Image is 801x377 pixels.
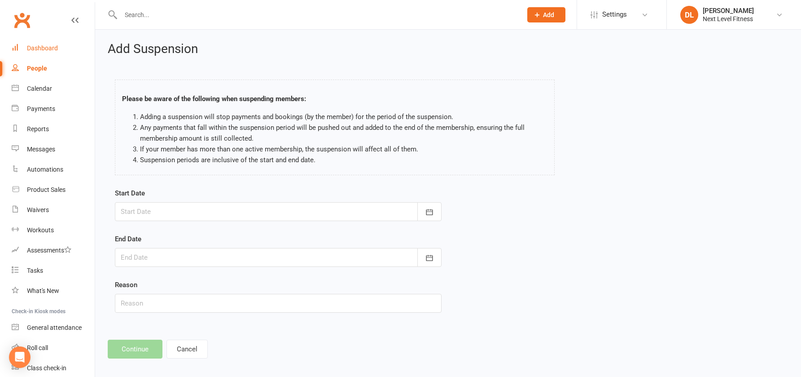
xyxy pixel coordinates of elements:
[27,65,47,72] div: People
[602,4,627,25] span: Settings
[27,146,55,153] div: Messages
[12,261,95,281] a: Tasks
[27,226,54,234] div: Workouts
[27,247,71,254] div: Assessments
[27,324,82,331] div: General attendance
[108,42,788,56] h2: Add Suspension
[12,220,95,240] a: Workouts
[118,9,516,21] input: Search...
[27,125,49,133] div: Reports
[12,99,95,119] a: Payments
[680,6,698,24] div: DL
[140,111,547,122] li: Adding a suspension will stop payments and bookings (by the member) for the period of the suspens...
[166,340,208,359] button: Cancel
[12,139,95,160] a: Messages
[703,7,754,15] div: [PERSON_NAME]
[543,11,554,18] span: Add
[115,234,141,244] label: End Date
[140,144,547,155] li: If your member has more than one active membership, the suspension will affect all of them.
[12,240,95,261] a: Assessments
[11,9,33,31] a: Clubworx
[140,122,547,144] li: Any payments that fall within the suspension period will be pushed out and added to the end of th...
[527,7,565,22] button: Add
[27,186,66,193] div: Product Sales
[27,166,63,173] div: Automations
[12,180,95,200] a: Product Sales
[12,318,95,338] a: General attendance kiosk mode
[27,364,66,372] div: Class check-in
[703,15,754,23] div: Next Level Fitness
[122,95,306,103] strong: Please be aware of the following when suspending members:
[27,267,43,274] div: Tasks
[12,200,95,220] a: Waivers
[27,85,52,92] div: Calendar
[115,294,442,313] input: Reason
[27,287,59,294] div: What's New
[12,119,95,139] a: Reports
[9,346,31,368] div: Open Intercom Messenger
[12,79,95,99] a: Calendar
[27,105,55,112] div: Payments
[12,281,95,301] a: What's New
[27,206,49,213] div: Waivers
[12,58,95,79] a: People
[140,155,547,165] li: Suspension periods are inclusive of the start and end date.
[115,188,145,199] label: Start Date
[27,44,58,52] div: Dashboard
[12,38,95,58] a: Dashboard
[12,338,95,358] a: Roll call
[27,344,48,351] div: Roll call
[12,160,95,180] a: Automations
[115,279,137,290] label: Reason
